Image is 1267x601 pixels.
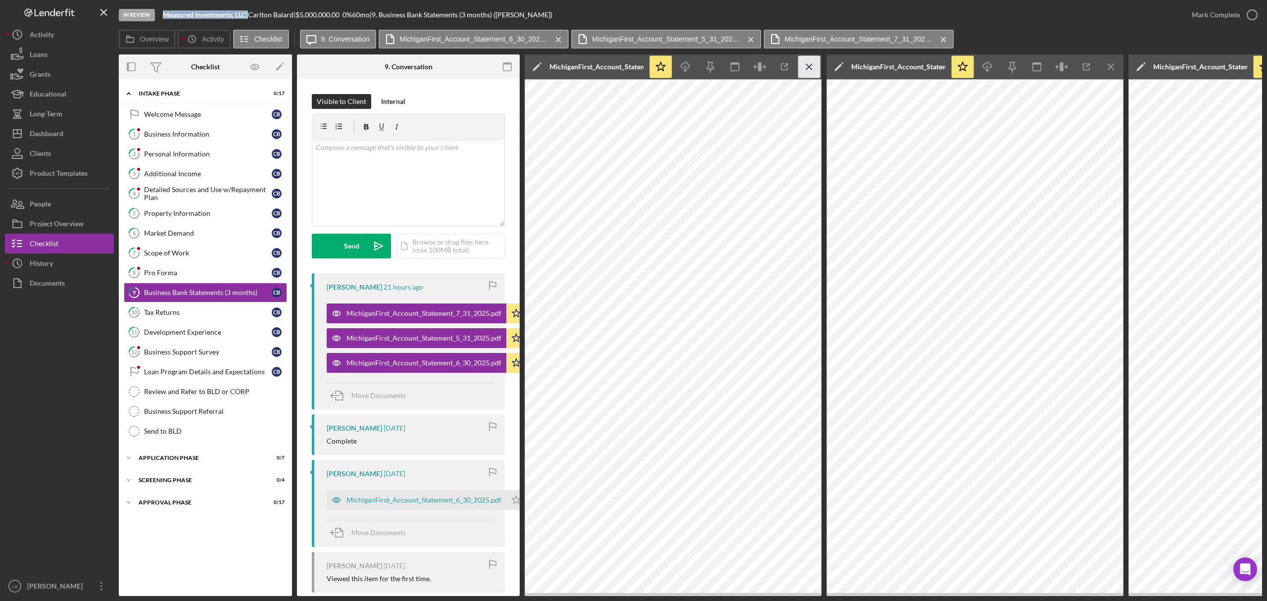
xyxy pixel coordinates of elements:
div: C B [272,288,282,298]
button: LS[PERSON_NAME] [5,576,114,596]
div: 0 / 4 [267,477,285,483]
button: Send [312,234,391,258]
label: Checklist [254,35,283,43]
button: Checklist [233,30,289,49]
div: Documents [30,273,65,296]
button: MichiganFirst_Account_Statement_6_30_2025.pdf [379,30,569,49]
button: Mark Complete [1182,5,1262,25]
a: 4Detailed Sources and Use w/Repayment PlanCB [124,184,287,203]
button: Activity [5,25,114,45]
button: Move Documents [327,383,416,408]
a: 8Pro FormaCB [124,263,287,283]
div: MichiganFirst_Account_Statement_7_31_2025.pdf [1153,63,1247,71]
a: Send to BLD [124,421,287,441]
div: Loan Program Details and Expectations [144,368,272,376]
div: MichiganFirst_Account_Statement_5_31_2025.pdf [346,334,501,342]
div: Business Support Survey [144,348,272,356]
div: In Review [119,9,155,21]
label: 9. Conversation [321,35,370,43]
a: History [5,253,114,273]
button: Long-Term [5,104,114,124]
a: Loan Program Details and ExpectationsCB [124,362,287,382]
label: Activity [202,35,224,43]
label: MichiganFirst_Account_Statement_5_31_2025.pdf [592,35,741,43]
div: Screening Phase [139,477,260,483]
button: Educational [5,84,114,104]
div: Educational [30,84,66,106]
button: MichiganFirst_Account_Statement_5_31_2025.pdf [571,30,761,49]
div: Application Phase [139,455,260,461]
a: Review and Refer to BLD or CORP [124,382,287,401]
a: Business Support Referral [124,401,287,421]
button: MichiganFirst_Account_Statement_5_31_2025.pdf [327,328,526,348]
div: Clients [30,144,51,166]
button: MichiganFirst_Account_Statement_7_31_2025.pdf [327,303,526,323]
div: Development Experience [144,328,272,336]
tspan: 3 [133,170,136,177]
tspan: 6 [133,230,136,236]
div: [PERSON_NAME] [25,576,89,599]
button: Product Templates [5,163,114,183]
text: LS [12,584,18,589]
div: Grants [30,64,50,87]
div: MichiganFirst_Account_Statement_6_30_2025.pdf [346,359,501,367]
tspan: 8 [133,269,136,276]
button: MichiganFirst_Account_Statement_7_31_2025.pdf [764,30,954,49]
tspan: 11 [131,329,137,335]
button: Project Overview [5,214,114,234]
div: Market Demand [144,229,272,237]
button: Loans [5,45,114,64]
div: 0 % [342,11,352,19]
div: [PERSON_NAME] [327,562,382,570]
button: Move Documents [327,520,416,545]
div: Welcome Message [144,110,272,118]
div: Review and Refer to BLD or CORP [144,388,287,396]
a: 3Additional IncomeCB [124,164,287,184]
div: C B [272,248,282,258]
div: Checklist [30,234,58,256]
div: C B [272,129,282,139]
button: Clients [5,144,114,163]
time: 2025-07-08 16:18 [384,470,405,478]
div: Send [344,234,359,258]
button: Dashboard [5,124,114,144]
div: C B [272,327,282,337]
div: | [163,11,248,19]
div: MichiganFirst_Account_Statement_6_30_2025.pdf [549,63,643,71]
a: Welcome MessageCB [124,104,287,124]
time: 2025-08-13 18:43 [384,283,423,291]
div: Pro Forma [144,269,272,277]
tspan: 7 [133,250,136,256]
div: Complete [327,437,357,445]
button: People [5,194,114,214]
div: C B [272,189,282,199]
label: MichiganFirst_Account_Statement_6_30_2025.pdf [400,35,548,43]
button: Grants [5,64,114,84]
div: Additional Income [144,170,272,178]
div: C B [272,109,282,119]
div: 0 / 7 [267,455,285,461]
div: [PERSON_NAME] [327,283,382,291]
div: Detailed Sources and Use w/Repayment Plan [144,186,272,201]
div: C B [272,208,282,218]
span: Move Documents [351,528,406,537]
button: Visible to Client [312,94,371,109]
div: Activity [30,25,54,47]
div: 9. Conversation [385,63,433,71]
div: Viewed this item for the first time. [327,575,431,583]
label: MichiganFirst_Account_Statement_7_31_2025.pdf [785,35,933,43]
div: Send to BLD [144,427,287,435]
span: Move Documents [351,391,406,400]
div: Business Information [144,130,272,138]
div: 60 mo [352,11,370,19]
div: History [30,253,53,276]
tspan: 9 [133,289,136,296]
div: C B [272,347,282,357]
tspan: 4 [133,190,136,197]
a: 6Market DemandCB [124,223,287,243]
button: Checklist [5,234,114,253]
